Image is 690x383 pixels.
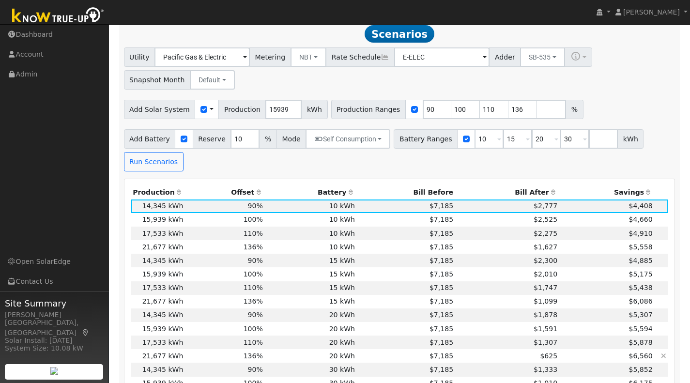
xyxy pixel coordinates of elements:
[131,254,185,267] td: 14,345 kWh
[429,338,453,346] span: $7,185
[248,366,263,373] span: 90%
[534,202,557,210] span: $2,777
[248,311,263,319] span: 90%
[629,215,652,223] span: $4,660
[244,352,263,360] span: 136%
[248,202,263,210] span: 90%
[429,284,453,291] span: $7,185
[131,199,185,213] td: 14,345 kWh
[264,254,356,267] td: 15 kWh
[244,284,263,291] span: 110%
[124,100,196,119] span: Add Solar System
[131,240,185,254] td: 21,677 kWh
[244,243,263,251] span: 136%
[429,202,453,210] span: $7,185
[131,336,185,349] td: 17,533 kWh
[534,257,557,264] span: $2,300
[394,47,490,67] input: Select a Rate Schedule
[365,25,434,43] span: Scenarios
[259,129,276,149] span: %
[306,129,390,149] button: Self Consumption
[429,366,453,373] span: $7,185
[264,336,356,349] td: 20 kWh
[534,338,557,346] span: $1,307
[661,352,666,360] a: Hide scenario
[244,270,263,278] span: 100%
[244,297,263,305] span: 136%
[520,47,565,67] button: SB-535
[131,227,185,240] td: 17,533 kWh
[5,336,104,346] div: Solar Install: [DATE]
[534,243,557,251] span: $1,627
[264,349,356,363] td: 20 kWh
[124,70,191,90] span: Snapshot Month
[264,213,356,227] td: 10 kWh
[357,186,455,199] th: Bill Before
[534,230,557,237] span: $2,275
[534,270,557,278] span: $2,010
[264,363,356,376] td: 30 kWh
[623,8,680,16] span: [PERSON_NAME]
[7,5,109,27] img: Know True-Up
[218,100,266,119] span: Production
[394,129,458,149] span: Battery Ranges
[534,297,557,305] span: $1,099
[264,295,356,308] td: 15 kWh
[248,257,263,264] span: 90%
[629,230,652,237] span: $4,910
[131,267,185,281] td: 15,939 kWh
[566,100,583,119] span: %
[264,267,356,281] td: 15 kWh
[455,186,559,199] th: Bill After
[617,129,644,149] span: kWh
[154,47,250,67] input: Select a Utility
[540,352,557,360] span: $625
[81,329,90,337] a: Map
[291,47,327,67] button: NBT
[429,352,453,360] span: $7,185
[629,311,652,319] span: $5,307
[190,70,235,90] button: Default
[244,230,263,237] span: 110%
[5,343,104,353] div: System Size: 10.08 kW
[131,186,185,199] th: Production
[131,213,185,227] td: 15,939 kWh
[629,202,652,210] span: $4,408
[301,100,327,119] span: kWh
[429,297,453,305] span: $7,185
[629,257,652,264] span: $4,885
[50,367,58,375] img: retrieve
[429,311,453,319] span: $7,185
[5,297,104,310] span: Site Summary
[629,366,652,373] span: $5,852
[429,230,453,237] span: $7,185
[429,325,453,333] span: $7,185
[629,297,652,305] span: $6,086
[429,215,453,223] span: $7,185
[131,349,185,363] td: 21,677 kWh
[131,308,185,322] td: 14,345 kWh
[429,243,453,251] span: $7,185
[326,47,395,67] span: Rate Schedule
[429,270,453,278] span: $7,185
[131,295,185,308] td: 21,677 kWh
[534,284,557,291] span: $1,747
[244,338,263,346] span: 110%
[131,363,185,376] td: 14,345 kWh
[264,240,356,254] td: 10 kWh
[264,281,356,295] td: 15 kWh
[244,215,263,223] span: 100%
[185,186,265,199] th: Offset
[629,352,652,360] span: $6,560
[614,188,644,196] span: Savings
[629,338,652,346] span: $5,878
[429,257,453,264] span: $7,185
[629,284,652,291] span: $5,438
[276,129,306,149] span: Mode
[131,322,185,336] td: 15,939 kWh
[5,318,104,338] div: [GEOGRAPHIC_DATA], [GEOGRAPHIC_DATA]
[249,47,291,67] span: Metering
[629,270,652,278] span: $5,175
[264,227,356,240] td: 10 kWh
[629,325,652,333] span: $5,594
